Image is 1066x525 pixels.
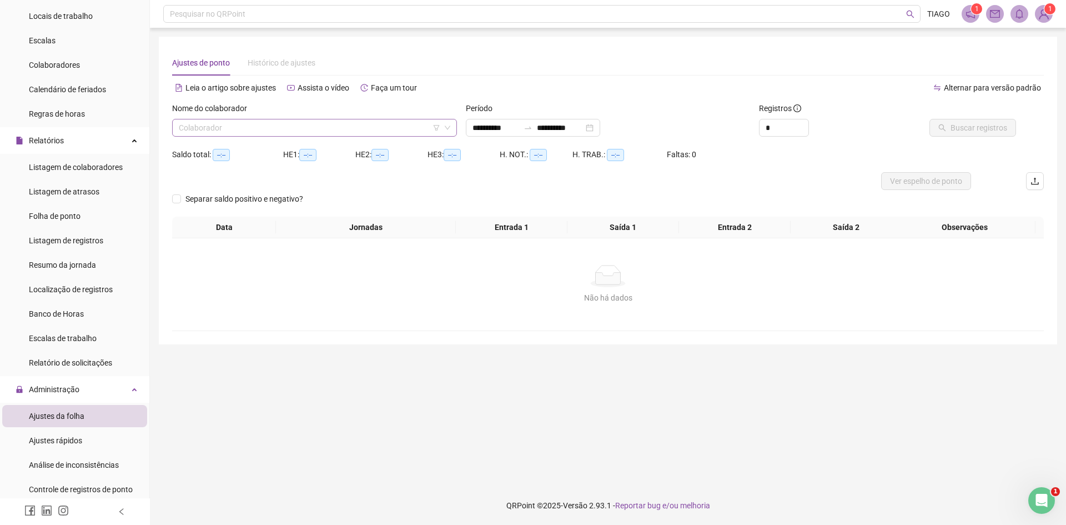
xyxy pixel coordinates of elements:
span: Escalas [29,36,56,45]
th: Saída 2 [791,217,902,238]
span: file [16,137,23,144]
span: Assista o vídeo [298,83,349,92]
div: Ajustes de ponto [172,57,230,69]
span: --:-- [444,149,461,161]
iframe: Intercom live chat [1028,487,1055,514]
span: facebook [24,505,36,516]
span: 1 [1048,5,1052,13]
span: --:-- [607,149,624,161]
span: to [524,123,532,132]
div: HE 1: [283,148,355,161]
span: file-text [175,84,183,92]
div: Não há dados [185,292,1030,304]
span: --:-- [530,149,547,161]
span: Versão [563,501,587,510]
span: notification [966,9,976,19]
span: Administração [29,385,79,394]
div: H. TRAB.: [572,148,667,161]
span: mail [990,9,1000,19]
span: down [444,124,451,131]
span: Alternar para versão padrão [944,83,1041,92]
span: 1 [1051,487,1060,496]
th: Jornadas [276,217,456,238]
span: Relatório de solicitações [29,358,112,367]
span: Resumo da jornada [29,261,96,269]
span: TIAGO [927,8,950,20]
span: left [118,508,125,516]
span: Listagem de registros [29,236,103,245]
span: Banco de Horas [29,309,84,318]
span: 1 [975,5,979,13]
span: lock [16,386,23,393]
span: search [906,10,914,18]
span: Regras de horas [29,109,85,118]
span: --:-- [371,149,389,161]
span: upload [1030,177,1039,186]
span: Escalas de trabalho [29,334,97,343]
div: Saldo total: [172,148,283,161]
img: 73022 [1035,6,1052,22]
th: Data [172,217,276,238]
span: bell [1014,9,1024,19]
span: info-circle [793,104,801,112]
span: --:-- [213,149,230,161]
label: Nome do colaborador [172,102,254,114]
span: Observações [898,221,1031,233]
div: HE 3: [428,148,500,161]
sup: Atualize o seu contato no menu Meus Dados [1044,3,1055,14]
span: Registros [759,102,801,114]
span: Controle de registros de ponto [29,485,133,494]
span: Relatórios [29,136,64,145]
span: Folha de ponto [29,212,81,221]
span: instagram [58,505,69,516]
th: Entrada 2 [679,217,791,238]
button: Ver espelho de ponto [881,172,971,190]
span: Análise de inconsistências [29,461,119,469]
span: Listagem de atrasos [29,187,99,196]
span: Leia o artigo sobre ajustes [185,83,276,92]
div: Histórico de ajustes [248,57,315,69]
th: Saída 1 [567,217,679,238]
div: HE 2: [355,148,428,161]
span: Colaboradores [29,61,80,69]
span: youtube [287,84,295,92]
span: Faça um tour [371,83,417,92]
label: Período [466,102,500,114]
sup: 1 [971,3,982,14]
span: Listagem de colaboradores [29,163,123,172]
th: Entrada 1 [456,217,567,238]
span: Ajustes rápidos [29,436,82,445]
span: swap-right [524,123,532,132]
span: Faltas: 0 [667,150,696,159]
span: Calendário de feriados [29,85,106,94]
span: filter [433,124,440,131]
span: Reportar bug e/ou melhoria [615,501,710,510]
button: Buscar registros [929,119,1016,137]
span: Ajustes da folha [29,412,84,421]
span: linkedin [41,505,52,516]
th: Observações [894,217,1035,238]
span: Locais de trabalho [29,12,93,21]
span: Separar saldo positivo e negativo? [181,193,308,205]
span: swap [933,84,941,92]
span: Localização de registros [29,285,113,294]
div: H. NOT.: [500,148,572,161]
footer: QRPoint © 2025 - 2.93.1 - [150,486,1066,525]
span: --:-- [299,149,316,161]
span: history [360,84,368,92]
